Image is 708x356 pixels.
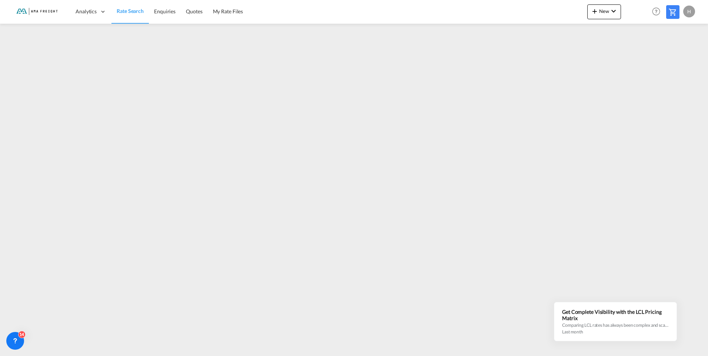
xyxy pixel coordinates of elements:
[154,8,176,14] span: Enquiries
[11,3,61,20] img: f843cad07f0a11efa29f0335918cc2fb.png
[683,6,695,17] div: H
[609,7,618,16] md-icon: icon-chevron-down
[76,8,97,15] span: Analytics
[590,7,599,16] md-icon: icon-plus 400-fg
[590,8,618,14] span: New
[587,4,621,19] button: icon-plus 400-fgNewicon-chevron-down
[186,8,202,14] span: Quotes
[117,8,144,14] span: Rate Search
[650,5,662,18] span: Help
[213,8,243,14] span: My Rate Files
[650,5,666,19] div: Help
